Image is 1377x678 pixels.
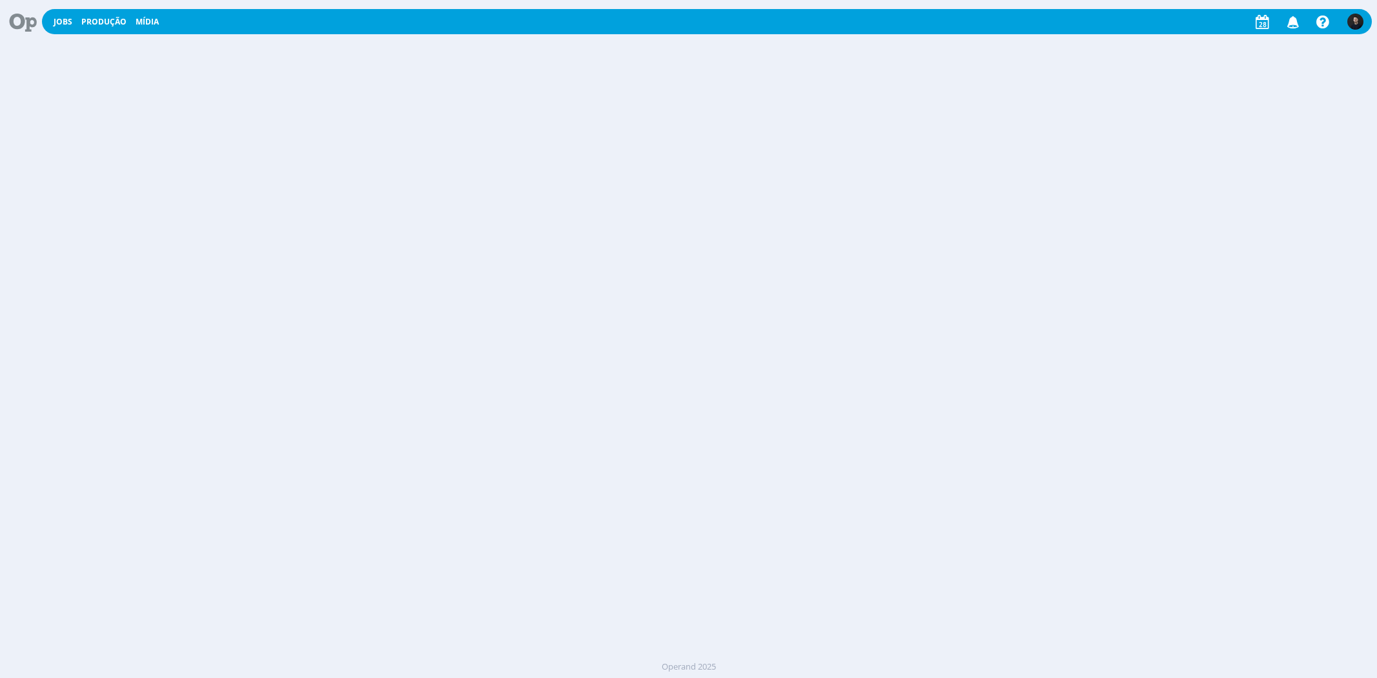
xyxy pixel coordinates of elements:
button: Mídia [132,17,163,27]
a: Produção [81,16,127,27]
button: Jobs [50,17,76,27]
a: Jobs [54,16,72,27]
a: Mídia [136,16,159,27]
button: C [1347,10,1364,33]
button: Produção [77,17,130,27]
img: C [1347,14,1363,30]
